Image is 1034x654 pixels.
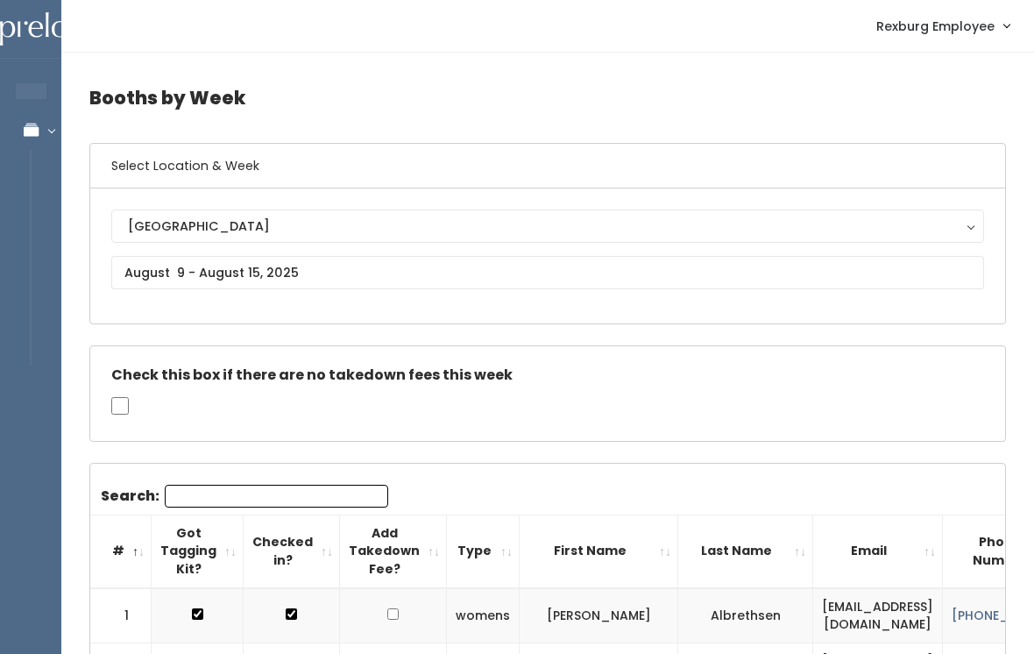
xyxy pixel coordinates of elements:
[520,588,678,643] td: [PERSON_NAME]
[876,17,995,36] span: Rexburg Employee
[90,515,152,587] th: #: activate to sort column descending
[244,515,340,587] th: Checked in?: activate to sort column ascending
[152,515,244,587] th: Got Tagging Kit?: activate to sort column ascending
[165,485,388,508] input: Search:
[111,256,984,289] input: August 9 - August 15, 2025
[111,210,984,243] button: [GEOGRAPHIC_DATA]
[520,515,678,587] th: First Name: activate to sort column ascending
[447,588,520,643] td: womens
[447,515,520,587] th: Type: activate to sort column ascending
[678,515,813,587] th: Last Name: activate to sort column ascending
[90,144,1005,188] h6: Select Location & Week
[128,217,967,236] div: [GEOGRAPHIC_DATA]
[111,367,984,383] h5: Check this box if there are no takedown fees this week
[340,515,447,587] th: Add Takedown Fee?: activate to sort column ascending
[90,588,152,643] td: 1
[859,7,1027,45] a: Rexburg Employee
[89,74,1006,122] h4: Booths by Week
[678,588,813,643] td: Albrethsen
[101,485,388,508] label: Search:
[813,515,943,587] th: Email: activate to sort column ascending
[813,588,943,643] td: [EMAIL_ADDRESS][DOMAIN_NAME]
